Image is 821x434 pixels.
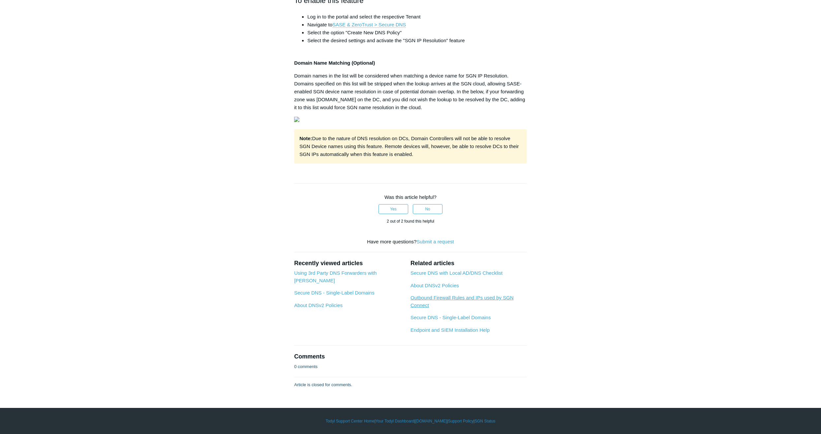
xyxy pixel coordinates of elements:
[307,29,527,37] li: Select the option "Create New DNS Policy"
[410,283,459,288] a: About DNSv2 Policies
[326,418,375,424] a: Todyl Support Center Home
[376,418,414,424] a: Your Todyl Dashboard
[294,382,352,388] p: Article is closed for comments.
[307,37,527,45] li: Select the desired settings and activate the "SGN IP Resolution" feature
[294,352,527,361] h2: Comments
[294,238,527,246] div: Have more questions?
[294,259,404,268] h2: Recently viewed articles
[294,72,527,111] p: Domain names in the list will be considered when matching a device name for SGN IP Resolution. Do...
[294,60,375,66] strong: Domain Name Matching (Optional)
[294,290,374,295] a: Secure DNS - Single-Label Domains
[410,259,527,268] h2: Related articles
[410,327,490,333] a: Endpoint and SIEM Installation Help
[387,219,434,224] span: 2 out of 2 found this helpful
[332,22,406,28] a: SASE & ZeroTrust > Secure DNS
[379,204,408,214] button: This article was helpful
[299,136,312,141] strong: Note:
[384,194,437,200] span: Was this article helpful?
[410,270,502,276] a: Secure DNS with Local AD/DNS Checklist
[294,270,377,283] a: Using 3rd Party DNS Forwarders with [PERSON_NAME]
[474,418,495,424] a: SGN Status
[415,418,447,424] a: [DOMAIN_NAME]
[307,21,527,29] li: Navigate to
[448,418,473,424] a: Support Policy
[410,315,491,320] a: Secure DNS - Single-Label Domains
[307,13,527,21] li: Log in to the portal and select the respective Tenant
[219,418,602,424] div: | | | |
[294,117,299,122] img: 16982449121939
[416,239,454,244] a: Submit a request
[294,363,318,370] p: 0 comments
[294,302,343,308] a: About DNSv2 Policies
[294,129,527,164] div: Due to the nature of DNS resolution on DCs, Domain Controllers will not be able to resolve SGN De...
[410,295,514,308] a: Outbound Firewall Rules and IPs used by SGN Connect
[413,204,442,214] button: This article was not helpful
